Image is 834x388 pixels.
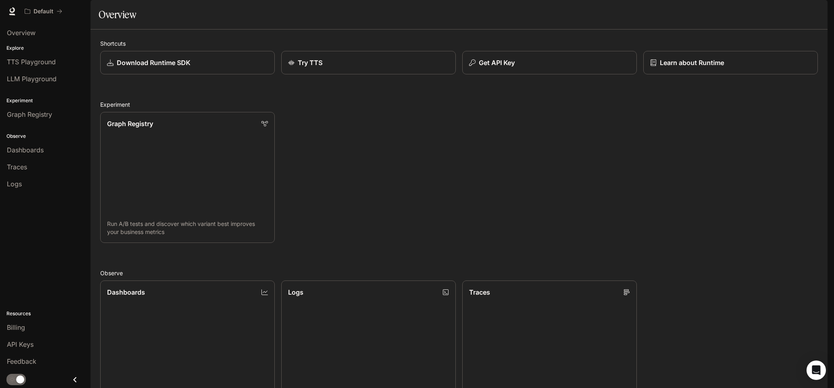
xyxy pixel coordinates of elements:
[100,112,275,243] a: Graph RegistryRun A/B tests and discover which variant best improves your business metrics
[469,287,490,297] p: Traces
[660,58,724,67] p: Learn about Runtime
[807,361,826,380] div: Open Intercom Messenger
[100,269,818,277] h2: Observe
[107,220,268,236] p: Run A/B tests and discover which variant best improves your business metrics
[288,287,303,297] p: Logs
[479,58,515,67] p: Get API Key
[117,58,190,67] p: Download Runtime SDK
[298,58,322,67] p: Try TTS
[643,51,818,74] a: Learn about Runtime
[34,8,53,15] p: Default
[21,3,66,19] button: All workspaces
[462,51,637,74] button: Get API Key
[107,119,153,129] p: Graph Registry
[107,287,145,297] p: Dashboards
[281,51,456,74] a: Try TTS
[100,51,275,74] a: Download Runtime SDK
[100,39,818,48] h2: Shortcuts
[99,6,136,23] h1: Overview
[100,100,818,109] h2: Experiment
